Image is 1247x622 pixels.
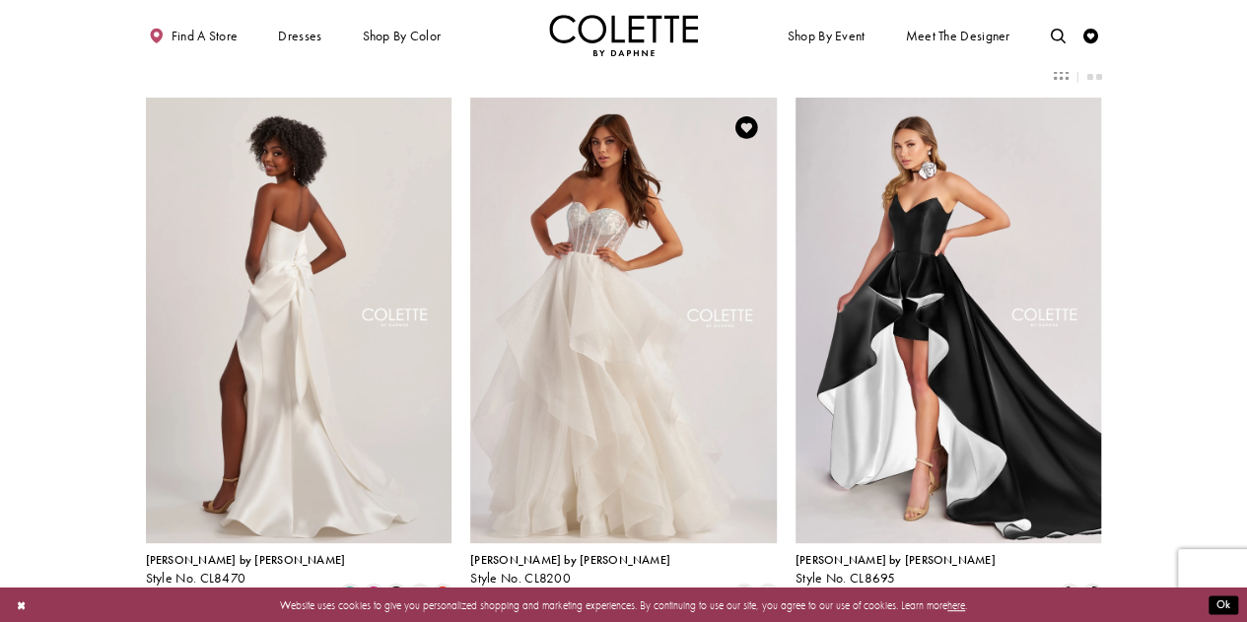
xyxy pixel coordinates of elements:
span: Find a store [172,29,239,43]
span: [PERSON_NAME] by [PERSON_NAME] [146,552,346,568]
span: Shop By Event [788,29,866,43]
span: Style No. CL8470 [146,570,246,587]
a: Visit Colette by Daphne Style No. CL8695 Page [796,98,1102,543]
span: Shop by color [359,15,445,56]
div: Colette by Daphne Style No. CL8200 [470,554,670,586]
i: Diamond White [759,586,777,603]
img: Colette by Daphne [549,15,699,56]
div: Product List [146,98,1102,603]
a: Check Wishlist [1079,15,1102,56]
span: Shop by color [362,29,441,43]
div: Layout Controls [136,55,1110,88]
div: Colette by Daphne Style No. CL8695 [796,554,996,586]
span: Style No. CL8200 [470,570,571,587]
i: Black [387,586,405,603]
i: Pink Lily [735,586,753,603]
span: Style No. CL8695 [796,570,896,587]
i: Fuchsia [365,586,382,603]
button: Submit Dialog [1209,595,1238,614]
a: Add to Wishlist [730,111,762,143]
a: Visit Colette by Daphne Style No. CL8200 Page [470,98,777,543]
i: Black/Blush [1061,586,1078,603]
a: Visit Colette by Daphne Style No. CL8470 Page [146,98,452,543]
span: Shop By Event [784,15,868,56]
button: Close Dialog [9,591,34,618]
span: Switch layout to 2 columns [1086,65,1101,80]
a: Find a store [146,15,242,56]
i: Scarlet [434,586,451,603]
p: Website uses cookies to give you personalized shopping and marketing experiences. By continuing t... [107,594,1140,614]
span: Switch layout to 3 columns [1054,65,1069,80]
div: Colette by Daphne Style No. CL8470 [146,554,346,586]
span: Dresses [278,29,321,43]
i: Black/White [1083,586,1101,603]
span: Dresses [274,15,325,56]
span: Meet the designer [905,29,1009,43]
i: Diamond White [411,586,429,603]
span: [PERSON_NAME] by [PERSON_NAME] [470,552,670,568]
i: Turquoise [341,586,359,603]
a: Meet the designer [902,15,1014,56]
a: here [947,597,965,611]
span: [PERSON_NAME] by [PERSON_NAME] [796,552,996,568]
a: Toggle search [1047,15,1070,56]
a: Visit Home Page [549,15,699,56]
